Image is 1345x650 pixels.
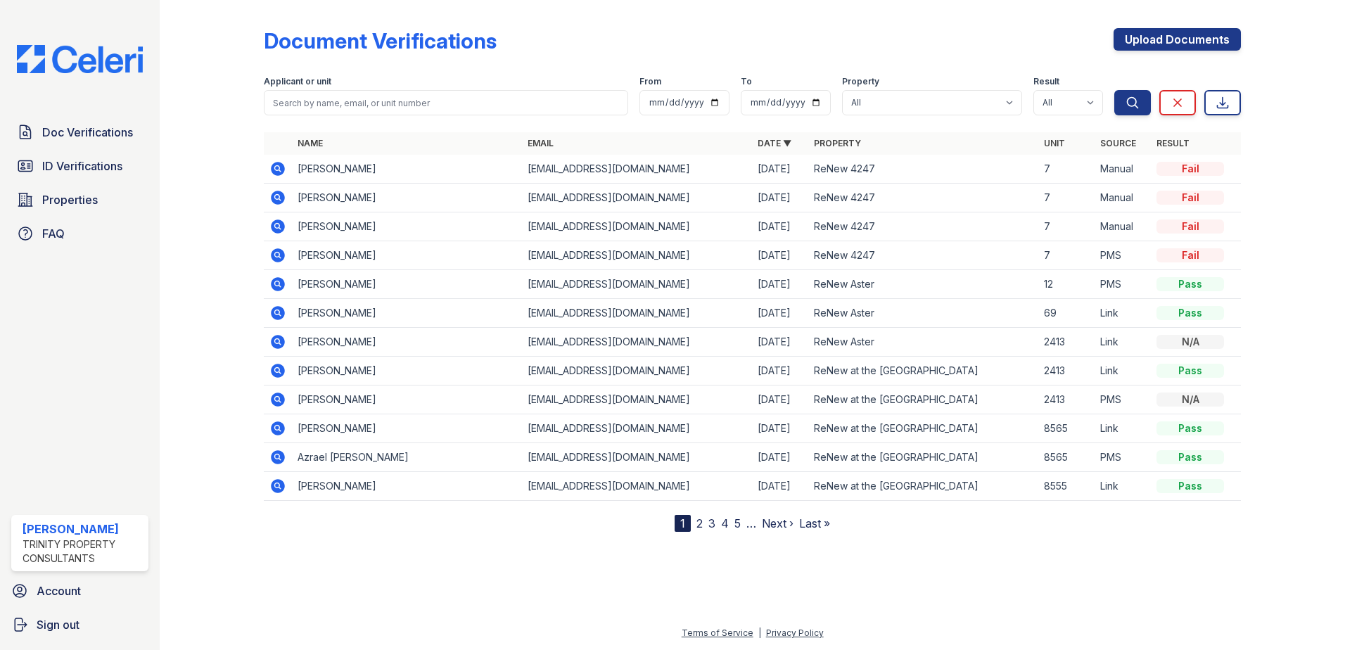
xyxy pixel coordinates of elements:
div: Document Verifications [264,28,497,53]
td: PMS [1095,270,1151,299]
a: 5 [734,516,741,530]
td: [PERSON_NAME] [292,212,522,241]
div: 1 [675,515,691,532]
td: [PERSON_NAME] [292,414,522,443]
td: [EMAIL_ADDRESS][DOMAIN_NAME] [522,270,752,299]
td: ReNew Aster [808,299,1038,328]
a: Result [1156,138,1190,148]
td: 8565 [1038,414,1095,443]
div: N/A [1156,393,1224,407]
td: Link [1095,299,1151,328]
td: [PERSON_NAME] [292,328,522,357]
td: 12 [1038,270,1095,299]
td: 7 [1038,184,1095,212]
span: … [746,515,756,532]
div: [PERSON_NAME] [23,521,143,537]
a: Date ▼ [758,138,791,148]
td: [PERSON_NAME] [292,299,522,328]
div: Fail [1156,248,1224,262]
a: Account [6,577,154,605]
td: [DATE] [752,212,808,241]
div: Pass [1156,306,1224,320]
label: Property [842,76,879,87]
span: Account [37,582,81,599]
a: ID Verifications [11,152,148,180]
input: Search by name, email, or unit number [264,90,628,115]
td: 2413 [1038,385,1095,414]
td: 7 [1038,241,1095,270]
div: Pass [1156,450,1224,464]
td: ReNew at the [GEOGRAPHIC_DATA] [808,414,1038,443]
td: [EMAIL_ADDRESS][DOMAIN_NAME] [522,328,752,357]
td: [EMAIL_ADDRESS][DOMAIN_NAME] [522,155,752,184]
td: ReNew at the [GEOGRAPHIC_DATA] [808,385,1038,414]
td: [DATE] [752,299,808,328]
label: From [639,76,661,87]
td: [EMAIL_ADDRESS][DOMAIN_NAME] [522,212,752,241]
td: ReNew at the [GEOGRAPHIC_DATA] [808,357,1038,385]
a: 4 [721,516,729,530]
label: Applicant or unit [264,76,331,87]
div: Fail [1156,219,1224,234]
td: Link [1095,414,1151,443]
div: Pass [1156,421,1224,435]
td: 7 [1038,155,1095,184]
td: 7 [1038,212,1095,241]
td: ReNew 4247 [808,212,1038,241]
td: [DATE] [752,472,808,501]
td: [PERSON_NAME] [292,155,522,184]
a: Upload Documents [1114,28,1241,51]
td: ReNew Aster [808,270,1038,299]
div: Trinity Property Consultants [23,537,143,566]
div: Pass [1156,479,1224,493]
td: ReNew Aster [808,328,1038,357]
a: Source [1100,138,1136,148]
div: | [758,627,761,638]
a: Sign out [6,611,154,639]
td: Link [1095,328,1151,357]
a: 2 [696,516,703,530]
a: Privacy Policy [766,627,824,638]
a: Doc Verifications [11,118,148,146]
td: [DATE] [752,385,808,414]
td: [PERSON_NAME] [292,472,522,501]
td: ReNew at the [GEOGRAPHIC_DATA] [808,472,1038,501]
td: [PERSON_NAME] [292,184,522,212]
label: To [741,76,752,87]
td: 2413 [1038,328,1095,357]
a: Last » [799,516,830,530]
td: ReNew at the [GEOGRAPHIC_DATA] [808,443,1038,472]
span: FAQ [42,225,65,242]
td: Link [1095,357,1151,385]
td: [EMAIL_ADDRESS][DOMAIN_NAME] [522,472,752,501]
div: Fail [1156,162,1224,176]
td: ReNew 4247 [808,241,1038,270]
div: Fail [1156,191,1224,205]
a: Unit [1044,138,1065,148]
a: Next › [762,516,793,530]
div: N/A [1156,335,1224,349]
td: [DATE] [752,241,808,270]
span: Properties [42,191,98,208]
td: [PERSON_NAME] [292,357,522,385]
td: [PERSON_NAME] [292,241,522,270]
td: [EMAIL_ADDRESS][DOMAIN_NAME] [522,385,752,414]
div: Pass [1156,277,1224,291]
a: 3 [708,516,715,530]
span: ID Verifications [42,158,122,174]
td: Link [1095,472,1151,501]
td: [EMAIL_ADDRESS][DOMAIN_NAME] [522,357,752,385]
td: ReNew 4247 [808,155,1038,184]
td: [EMAIL_ADDRESS][DOMAIN_NAME] [522,299,752,328]
td: 8565 [1038,443,1095,472]
td: [EMAIL_ADDRESS][DOMAIN_NAME] [522,241,752,270]
td: [EMAIL_ADDRESS][DOMAIN_NAME] [522,443,752,472]
td: [DATE] [752,270,808,299]
div: Pass [1156,364,1224,378]
td: [EMAIL_ADDRESS][DOMAIN_NAME] [522,184,752,212]
td: PMS [1095,385,1151,414]
a: Properties [11,186,148,214]
td: Manual [1095,184,1151,212]
a: Property [814,138,861,148]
